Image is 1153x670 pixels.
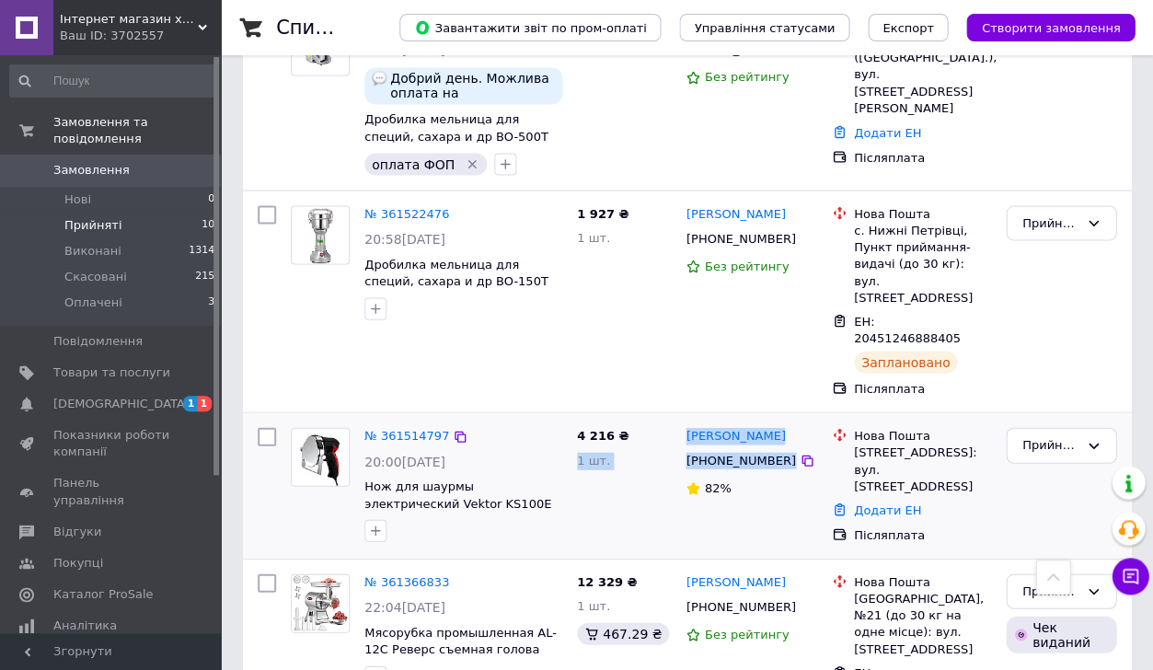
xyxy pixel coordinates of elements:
a: № 361522476 [364,206,449,220]
span: 215 [195,269,214,285]
span: 4 216 ₴ [577,428,628,442]
span: Експорт [882,21,934,35]
span: 1 шт. [577,453,610,467]
a: Фото товару [291,573,350,632]
span: Управління статусами [694,21,835,35]
a: [PERSON_NAME] [686,205,785,223]
a: Дробилка мельница для специй, сахара и др BO-150T 150 г [364,257,548,305]
div: Заплановано [854,351,958,373]
div: Прийнято [1021,435,1078,455]
button: Управління статусами [679,14,849,41]
span: оплата ФОП [372,156,455,171]
div: Нова Пошта [854,573,992,590]
div: 467.29 ₴ [577,622,669,644]
input: Пошук [9,64,216,98]
div: Ваш ID: 3702557 [60,28,221,44]
span: 20:00[DATE] [364,454,445,468]
div: с. Нижні Петрівці, Пункт приймання-видачі (до 30 кг): вул. [STREET_ADDRESS] [854,222,992,306]
span: Показники роботи компанії [53,427,170,460]
span: Без рейтингу [704,627,789,641]
span: Товари та послуги [53,364,170,381]
span: Створити замовлення [981,21,1120,35]
span: 22:04[DATE] [364,599,445,614]
span: Покупці [53,555,103,572]
span: 12 329 ₴ [577,574,637,588]
span: Завантажити звіт по пром-оплаті [414,19,646,36]
span: 1 [197,396,212,411]
img: Фото товару [292,428,349,485]
a: Додати ЕН [854,125,921,139]
span: Замовлення та повідомлення [53,114,221,147]
span: Без рейтингу [704,70,789,84]
a: № 361366833 [364,574,449,588]
svg: Видалити мітку [465,156,479,171]
div: Нова Пошта [854,205,992,222]
div: Прийнято [1021,214,1078,233]
span: Без рейтингу [704,259,789,272]
span: Аналітика [53,618,117,634]
a: [PERSON_NAME] [686,427,785,445]
span: Прийняті [64,217,121,234]
span: Відгуки [53,524,101,540]
a: Фото товару [291,205,350,264]
a: [PERSON_NAME] [686,573,785,591]
span: Добрий день. Можлива оплата на розрухунковий рахунок від ТОВ? [390,71,555,100]
span: 10 [202,217,214,234]
div: [PHONE_NUMBER] [682,448,799,472]
span: 0 [208,191,214,208]
div: [GEOGRAPHIC_DATA] ([GEOGRAPHIC_DATA].), вул. [STREET_ADDRESS][PERSON_NAME] [854,33,992,117]
img: :speech_balloon: [372,71,386,86]
span: Скасовані [64,269,127,285]
div: [GEOGRAPHIC_DATA], №21 (до 30 кг на одне місце): вул. [STREET_ADDRESS] [854,590,992,657]
a: Дробилка мельница для специй, сахара и др BO-500T [364,112,548,144]
span: Інтернет магазин харчового обладнання Proffood.com.ua [60,11,198,28]
span: [DEMOGRAPHIC_DATA] [53,396,190,412]
button: Чат з покупцем [1112,558,1148,595]
span: 1 927 ₴ [577,206,628,220]
img: Фото товару [292,574,349,631]
div: Прийнято [1021,582,1078,601]
span: 20:58[DATE] [364,231,445,246]
span: Виконані [64,243,121,260]
h1: Список замовлень [276,17,463,39]
a: Додати ЕН [854,502,921,516]
span: 1 шт. [577,230,610,244]
a: Фото товару [291,427,350,486]
div: Післяплата [854,149,992,166]
a: № 361514797 [364,428,449,442]
div: Нова Пошта [854,427,992,444]
div: Чек виданий [1006,616,1116,653]
span: Оплачені [64,295,122,311]
div: Післяплата [854,380,992,397]
span: Нові [64,191,91,208]
span: ЕН: 20451246888405 [854,314,961,345]
span: Панель управління [53,475,170,508]
img: Фото товару [294,206,345,263]
span: 1314 [189,243,214,260]
div: [STREET_ADDRESS]: вул. [STREET_ADDRESS] [854,444,992,494]
div: Післяплата [854,526,992,543]
a: Нож для шаурмы электрический Vektor KS100E [364,479,551,510]
span: 1 шт. [577,598,610,612]
button: Експорт [868,14,949,41]
div: [PHONE_NUMBER] [682,595,799,618]
span: 82% [704,480,731,494]
span: Замовлення [53,162,130,179]
span: Каталог ProSale [53,586,153,603]
span: 3 [208,295,214,311]
a: Створити замовлення [948,20,1135,34]
button: Завантажити звіт по пром-оплаті [399,14,661,41]
span: 1 [183,396,198,411]
button: Створити замовлення [966,14,1135,41]
span: Повідомлення [53,333,143,350]
div: [PHONE_NUMBER] [682,226,799,250]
